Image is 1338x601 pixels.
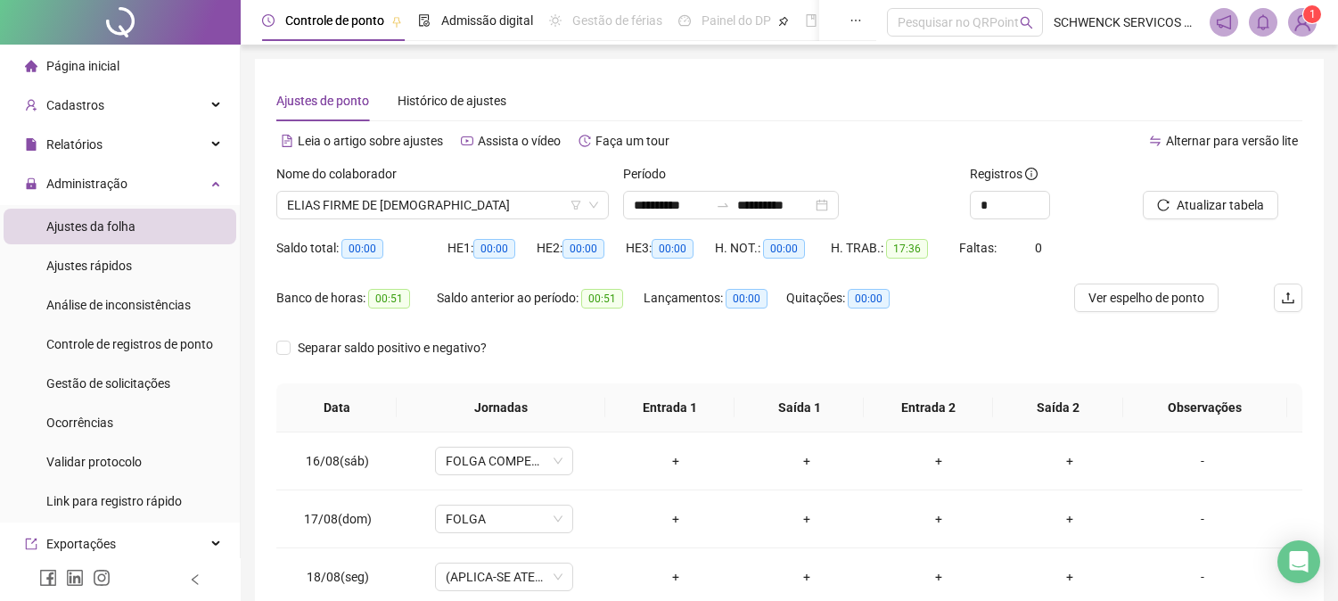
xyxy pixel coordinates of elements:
span: bell [1255,14,1271,30]
span: Alternar para versão lite [1166,134,1298,148]
span: 00:00 [652,239,694,259]
span: 0 [1035,241,1042,255]
div: HE 2: [537,238,626,259]
span: 00:51 [368,289,410,309]
div: Open Intercom Messenger [1277,540,1320,583]
span: lock [25,177,37,190]
th: Data [276,383,397,432]
span: youtube [461,135,473,147]
span: home [25,60,37,72]
span: 00:00 [763,239,805,259]
div: HE 3: [626,238,715,259]
span: file-text [281,135,293,147]
div: H. TRAB.: [831,238,959,259]
div: + [887,509,989,529]
th: Saída 2 [993,383,1122,432]
span: left [189,573,201,586]
div: - [1150,509,1255,529]
span: file-done [418,14,431,27]
div: Saldo total: [276,238,447,259]
div: - [1150,451,1255,471]
span: Link para registro rápido [46,494,182,508]
span: Controle de registros de ponto [46,337,213,351]
div: - [1150,567,1255,587]
span: Leia o artigo sobre ajustes [298,134,443,148]
span: 16/08(sáb) [306,454,369,468]
span: dashboard [678,14,691,27]
button: Ver espelho de ponto [1074,284,1219,312]
div: + [1018,509,1120,529]
div: + [625,567,727,587]
th: Entrada 2 [864,383,993,432]
span: Faltas: [959,241,999,255]
span: Atualizar tabela [1177,195,1264,215]
span: Histórico de ajustes [398,94,506,108]
span: export [25,538,37,550]
span: notification [1216,14,1232,30]
span: clock-circle [262,14,275,27]
div: H. NOT.: [715,238,831,259]
div: Quitações: [786,288,915,309]
span: 1 [1309,8,1316,21]
span: 00:51 [581,289,623,309]
span: reload [1157,199,1170,211]
span: history [579,135,591,147]
span: info-circle [1025,168,1038,180]
span: sun [549,14,562,27]
div: Saldo anterior ao período: [437,288,644,309]
div: + [756,567,858,587]
span: instagram [93,569,111,587]
div: + [1018,567,1120,587]
span: Gestão de férias [572,13,662,28]
span: swap-right [716,198,730,212]
span: FOLGA [446,506,562,532]
span: 00:00 [726,289,768,309]
div: + [756,509,858,529]
span: Ajustes de ponto [276,94,369,108]
span: facebook [39,569,57,587]
sup: Atualize o seu contato no menu Meus Dados [1303,5,1321,23]
span: Registros [970,164,1038,184]
span: linkedin [66,569,84,587]
span: pushpin [391,16,402,27]
img: 88484 [1289,9,1316,36]
div: + [625,451,727,471]
span: 17:36 [886,239,928,259]
span: Análise de inconsistências [46,298,191,312]
span: Cadastros [46,98,104,112]
span: 00:00 [341,239,383,259]
span: file [25,138,37,151]
span: filter [570,200,581,210]
span: Assista o vídeo [478,134,561,148]
span: Exportações [46,537,116,551]
span: user-add [25,99,37,111]
div: + [625,509,727,529]
span: Gestão de solicitações [46,376,170,391]
span: 00:00 [562,239,604,259]
div: + [756,451,858,471]
div: + [1018,451,1120,471]
span: 00:00 [473,239,515,259]
span: (APLICA-SE ATESTADO) [446,564,562,590]
span: ellipsis [850,14,862,27]
div: HE 1: [447,238,537,259]
span: Administração [46,177,127,191]
span: Painel do DP [702,13,771,28]
span: Controle de ponto [285,13,384,28]
span: Ajustes rápidos [46,259,132,273]
span: Relatórios [46,137,103,152]
span: Ocorrências [46,416,113,430]
div: Lançamentos: [644,288,786,309]
span: book [805,14,817,27]
span: swap [1149,135,1162,147]
span: Validar protocolo [46,455,142,469]
label: Período [623,164,677,184]
span: Observações [1137,398,1273,417]
span: SCHWENCK SERVICOS EDUCACIONAIS LTDA [1054,12,1199,32]
button: Atualizar tabela [1143,191,1278,219]
span: upload [1281,291,1295,305]
span: pushpin [778,16,789,27]
th: Saída 1 [735,383,864,432]
th: Entrada 1 [605,383,735,432]
label: Nome do colaborador [276,164,408,184]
